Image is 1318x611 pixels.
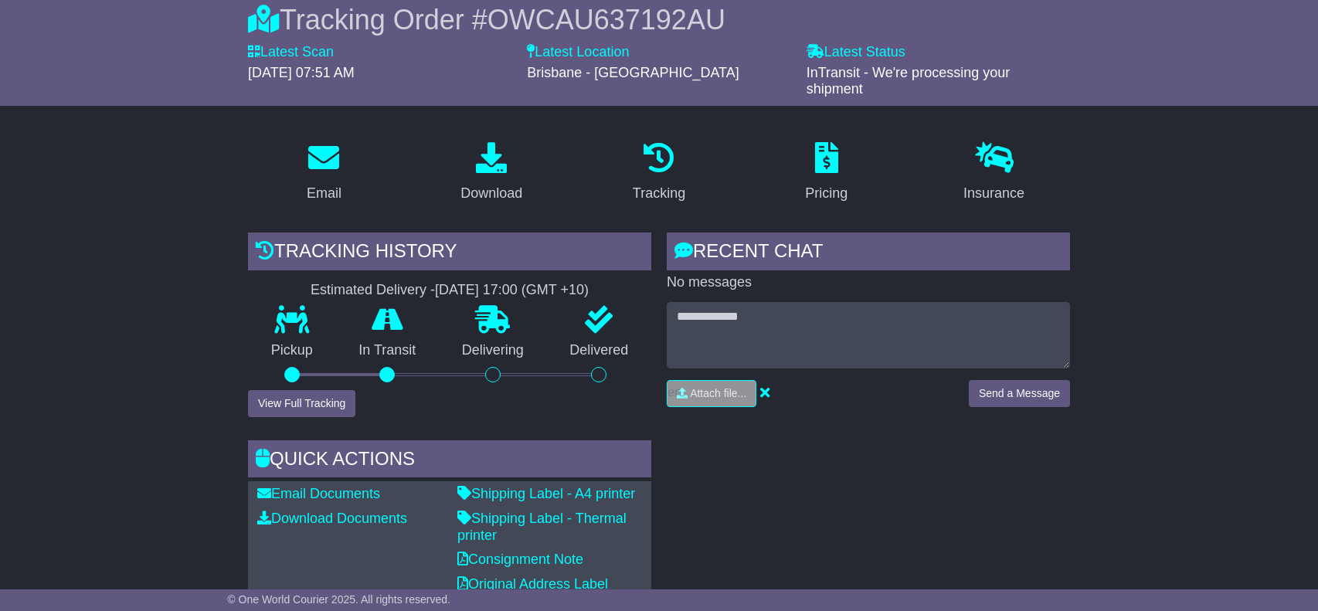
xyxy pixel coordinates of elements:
[667,233,1070,274] div: RECENT CHAT
[547,342,652,359] p: Delivered
[457,552,583,567] a: Consignment Note
[527,44,629,61] label: Latest Location
[953,137,1034,209] a: Insurance
[248,65,355,80] span: [DATE] 07:51 AM
[257,486,380,501] a: Email Documents
[435,282,589,299] div: [DATE] 17:00 (GMT +10)
[963,183,1024,204] div: Insurance
[969,380,1070,407] button: Send a Message
[667,274,1070,291] p: No messages
[248,440,651,482] div: Quick Actions
[457,511,627,543] a: Shipping Label - Thermal printer
[248,44,334,61] label: Latest Scan
[248,342,336,359] p: Pickup
[807,65,1011,97] span: InTransit - We're processing your shipment
[457,576,608,592] a: Original Address Label
[623,137,695,209] a: Tracking
[248,282,651,299] div: Estimated Delivery -
[795,137,858,209] a: Pricing
[297,137,352,209] a: Email
[460,183,522,204] div: Download
[227,593,450,606] span: © One World Courier 2025. All rights reserved.
[248,390,355,417] button: View Full Tracking
[487,4,725,36] span: OWCAU637192AU
[307,183,341,204] div: Email
[457,486,635,501] a: Shipping Label - A4 printer
[439,342,547,359] p: Delivering
[807,44,905,61] label: Latest Status
[248,3,1070,36] div: Tracking Order #
[805,183,848,204] div: Pricing
[336,342,440,359] p: In Transit
[527,65,739,80] span: Brisbane - [GEOGRAPHIC_DATA]
[633,183,685,204] div: Tracking
[450,137,532,209] a: Download
[257,511,407,526] a: Download Documents
[248,233,651,274] div: Tracking history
